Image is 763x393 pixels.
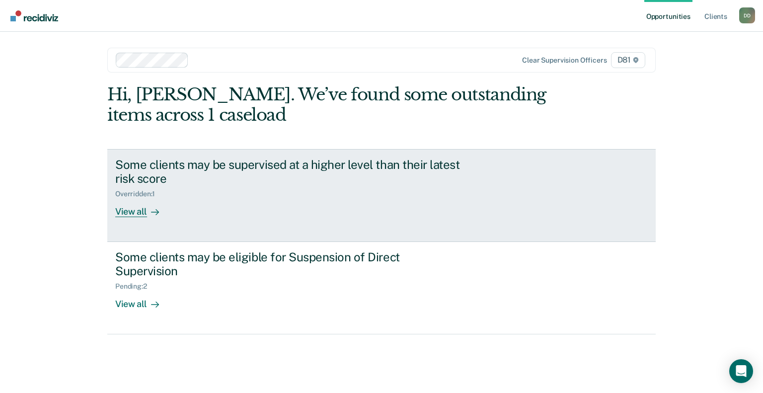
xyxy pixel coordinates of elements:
div: Hi, [PERSON_NAME]. We’ve found some outstanding items across 1 caseload [107,84,546,125]
div: Open Intercom Messenger [729,359,753,383]
div: View all [115,291,171,310]
div: D D [739,7,755,23]
button: Profile dropdown button [739,7,755,23]
div: Overridden : 1 [115,190,163,198]
div: Some clients may be eligible for Suspension of Direct Supervision [115,250,464,279]
a: Some clients may be supervised at a higher level than their latest risk scoreOverridden:1View all [107,149,656,242]
div: Pending : 2 [115,282,155,291]
img: Recidiviz [10,10,58,21]
div: Clear supervision officers [522,56,607,65]
span: D81 [611,52,645,68]
div: View all [115,198,171,218]
div: Some clients may be supervised at a higher level than their latest risk score [115,157,464,186]
a: Some clients may be eligible for Suspension of Direct SupervisionPending:2View all [107,242,656,334]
